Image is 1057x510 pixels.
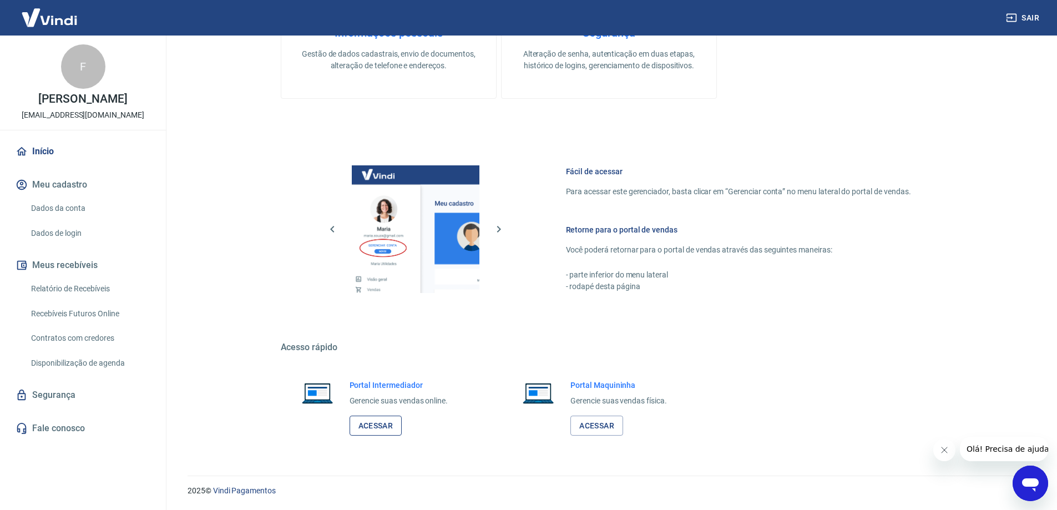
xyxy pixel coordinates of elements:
[566,244,911,256] p: Você poderá retornar para o portal de vendas através das seguintes maneiras:
[566,186,911,198] p: Para acessar este gerenciador, basta clicar em “Gerenciar conta” no menu lateral do portal de ven...
[1013,466,1048,501] iframe: Botão para abrir a janela de mensagens
[566,281,911,292] p: - rodapé desta página
[27,222,153,245] a: Dados de login
[38,93,127,105] p: [PERSON_NAME]
[27,302,153,325] a: Recebíveis Futuros Online
[13,173,153,197] button: Meu cadastro
[188,485,1030,497] p: 2025 ©
[27,277,153,300] a: Relatório de Recebíveis
[350,416,402,436] a: Acessar
[213,486,276,495] a: Vindi Pagamentos
[22,109,144,121] p: [EMAIL_ADDRESS][DOMAIN_NAME]
[570,416,623,436] a: Acessar
[352,165,479,293] img: Imagem da dashboard mostrando o botão de gerenciar conta na sidebar no lado esquerdo
[281,342,938,353] h5: Acesso rápido
[519,48,699,72] p: Alteração de senha, autenticação em duas etapas, histórico de logins, gerenciamento de dispositivos.
[933,439,955,461] iframe: Fechar mensagem
[13,416,153,441] a: Fale conosco
[7,8,93,17] span: Olá! Precisa de ajuda?
[294,380,341,406] img: Imagem de um notebook aberto
[960,437,1048,461] iframe: Mensagem da empresa
[27,197,153,220] a: Dados da conta
[570,380,667,391] h6: Portal Maquininha
[570,395,667,407] p: Gerencie suas vendas física.
[350,380,448,391] h6: Portal Intermediador
[13,253,153,277] button: Meus recebíveis
[299,48,478,72] p: Gestão de dados cadastrais, envio de documentos, alteração de telefone e endereços.
[13,1,85,34] img: Vindi
[515,380,562,406] img: Imagem de um notebook aberto
[350,395,448,407] p: Gerencie suas vendas online.
[27,327,153,350] a: Contratos com credores
[13,139,153,164] a: Início
[566,224,911,235] h6: Retorne para o portal de vendas
[566,166,911,177] h6: Fácil de acessar
[1004,8,1044,28] button: Sair
[61,44,105,89] div: F
[27,352,153,375] a: Disponibilização de agenda
[566,269,911,281] p: - parte inferior do menu lateral
[13,383,153,407] a: Segurança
